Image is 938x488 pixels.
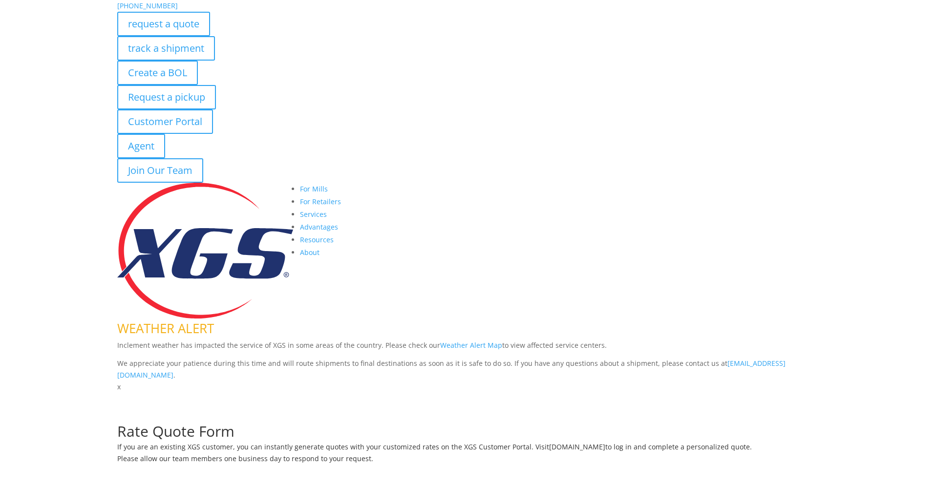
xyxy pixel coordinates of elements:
h1: Request a Quote [117,393,821,412]
a: [PHONE_NUMBER] [117,1,178,10]
a: Resources [300,235,334,244]
p: x [117,381,821,393]
a: track a shipment [117,36,215,61]
a: Weather Alert Map [440,340,502,350]
a: Services [300,210,327,219]
a: For Retailers [300,197,341,206]
a: Agent [117,134,165,158]
a: [DOMAIN_NAME] [549,442,605,451]
a: request a quote [117,12,210,36]
a: Advantages [300,222,338,232]
p: Complete the form below for a customized quote based on your shipping needs. [117,412,821,424]
a: Request a pickup [117,85,216,109]
a: For Mills [300,184,328,193]
span: WEATHER ALERT [117,319,214,337]
h6: Please allow our team members one business day to respond to your request. [117,455,821,467]
a: Create a BOL [117,61,198,85]
a: About [300,248,320,257]
p: Inclement weather has impacted the service of XGS in some areas of the country. Please check our ... [117,339,821,358]
span: to log in and complete a personalized quote. [605,442,752,451]
h1: Rate Quote Form [117,424,821,444]
a: Customer Portal [117,109,213,134]
a: Join Our Team [117,158,203,183]
p: We appreciate your patience during this time and will route shipments to final destinations as so... [117,358,821,381]
span: If you are an existing XGS customer, you can instantly generate quotes with your customized rates... [117,442,549,451]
